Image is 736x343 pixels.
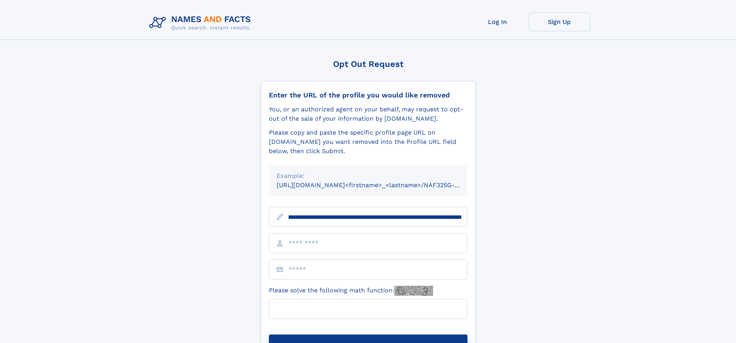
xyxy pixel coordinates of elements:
[269,286,433,296] label: Please solve the following math function:
[529,12,590,31] a: Sign Up
[269,128,467,156] div: Please copy and paste the specific profile page URL on [DOMAIN_NAME] you want removed into the Pr...
[261,59,476,69] div: Opt Out Request
[269,91,467,99] div: Enter the URL of the profile you would like removed
[269,105,467,123] div: You, or an authorized agent on your behalf, may request to opt-out of the sale of your informatio...
[277,181,482,189] small: [URL][DOMAIN_NAME]<firstname>_<lastname>/NAF325G-xxxxxxxx
[467,12,529,31] a: Log In
[146,12,257,33] img: Logo Names and Facts
[277,171,460,181] div: Example:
